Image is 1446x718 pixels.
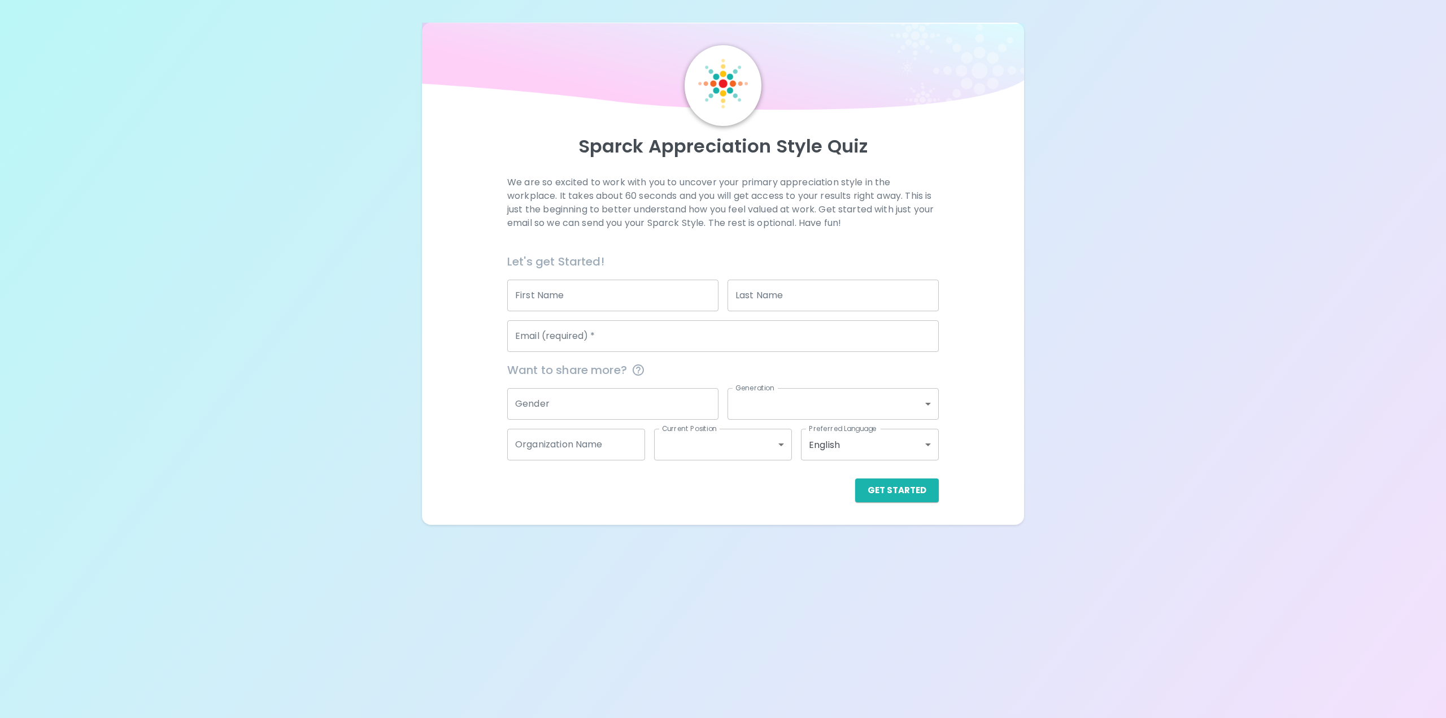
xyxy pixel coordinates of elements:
[507,361,939,379] span: Want to share more?
[631,363,645,377] svg: This information is completely confidential and only used for aggregated appreciation studies at ...
[735,383,774,393] label: Generation
[507,176,939,230] p: We are so excited to work with you to uncover your primary appreciation style in the workplace. I...
[435,135,1011,158] p: Sparck Appreciation Style Quiz
[855,478,939,502] button: Get Started
[809,424,877,433] label: Preferred Language
[801,429,939,460] div: English
[507,253,939,271] h6: Let's get Started!
[662,424,717,433] label: Current Position
[422,23,1025,118] img: wave
[698,59,748,108] img: Sparck Logo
